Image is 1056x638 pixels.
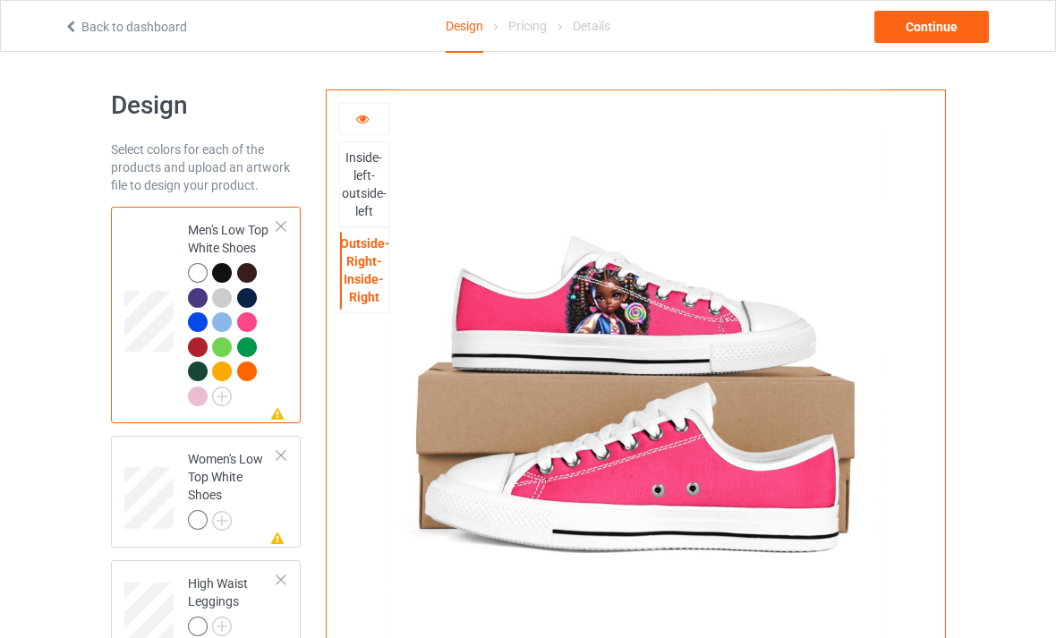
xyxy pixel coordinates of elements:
[340,234,388,306] div: Outside-Right-Inside-Right
[64,20,187,34] a: Back to dashboard
[212,511,232,531] img: svg+xml;base64,PD94bWwgdmVyc2lvbj0iMS4wIiBlbmNvZGluZz0iVVRGLTgiPz4KPHN2ZyB3aWR0aD0iMjJweCIgaGVpZ2...
[446,1,483,53] div: Design
[111,207,301,423] div: Men's Low Top White Shoes
[573,1,610,51] div: Details
[111,89,301,122] h1: Design
[212,617,232,636] img: svg+xml;base64,PD94bWwgdmVyc2lvbj0iMS4wIiBlbmNvZGluZz0iVVRGLTgiPz4KPHN2ZyB3aWR0aD0iMjJweCIgaGVpZ2...
[340,149,388,220] div: Inside-left-outside-left
[508,1,547,51] div: Pricing
[874,11,989,43] div: Continue
[111,436,301,548] div: Women's Low Top White Shoes
[188,450,277,529] div: Women's Low Top White Shoes
[212,387,232,406] img: svg+xml;base64,PD94bWwgdmVyc2lvbj0iMS4wIiBlbmNvZGluZz0iVVRGLTgiPz4KPHN2ZyB3aWR0aD0iMjJweCIgaGVpZ2...
[188,221,277,404] div: Men's Low Top White Shoes
[111,140,301,194] div: Select colors for each of the products and upload an artwork file to design your product.
[188,574,277,635] div: High Waist Leggings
